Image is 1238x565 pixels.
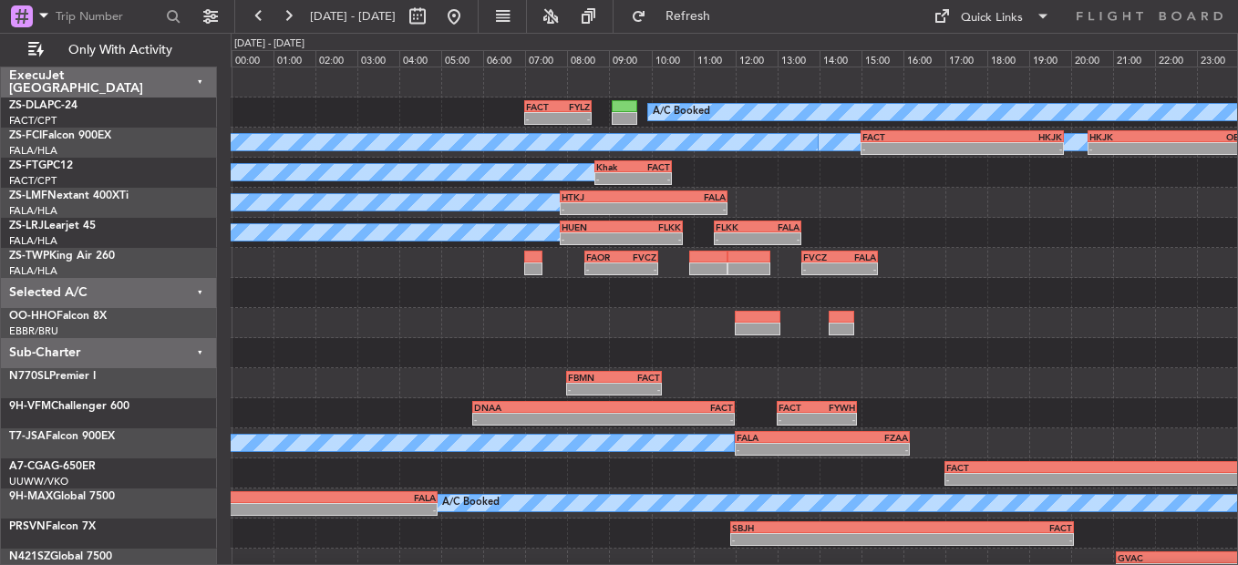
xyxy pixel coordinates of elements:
div: - [962,143,1062,154]
div: - [737,444,822,455]
div: 04:00 [399,50,441,67]
a: FALA/HLA [9,144,57,158]
div: 09:00 [609,50,651,67]
span: Only With Activity [47,44,192,56]
div: FVCZ [621,252,656,262]
div: FZAA [822,432,908,443]
div: FACT [902,522,1071,533]
a: EBBR/BRU [9,324,58,338]
div: 19:00 [1029,50,1071,67]
span: N421SZ [9,551,50,562]
a: N421SZGlobal 7500 [9,551,112,562]
a: ZS-DLAPC-24 [9,100,77,111]
a: FALA/HLA [9,234,57,248]
span: ZS-FCI [9,130,42,141]
div: 12:00 [736,50,778,67]
div: 07:00 [525,50,567,67]
div: FALA [758,221,800,232]
button: Refresh [623,2,732,31]
div: - [822,444,908,455]
a: FACT/CPT [9,174,57,188]
div: - [614,384,659,395]
div: 10:00 [652,50,694,67]
div: - [634,173,670,184]
div: - [1089,143,1170,154]
div: 01:00 [273,50,315,67]
div: FACT [862,131,963,142]
div: - [558,113,590,124]
div: FYLZ [558,101,590,112]
div: FALA [236,492,436,503]
a: ZS-LMFNextant 400XTi [9,190,129,201]
div: 15:00 [861,50,903,67]
a: FALA/HLA [9,204,57,218]
span: ZS-LMF [9,190,47,201]
div: - [604,414,733,425]
div: - [621,233,680,244]
div: - [779,414,817,425]
div: HTKJ [562,191,644,202]
div: FBMN [568,372,614,383]
div: GVAC [1118,552,1200,563]
span: Refresh [650,10,727,23]
div: - [562,233,621,244]
span: A7-CGA [9,461,51,472]
div: - [236,504,436,515]
div: - [862,143,963,154]
a: T7-JSAFalcon 900EX [9,431,115,442]
span: 9H-VFM [9,401,51,412]
span: 9H-MAX [9,491,53,502]
div: FACT [526,101,558,112]
div: HKJK [1089,131,1170,142]
div: 05:00 [441,50,483,67]
a: OO-HHOFalcon 8X [9,311,107,322]
div: FYWH [817,402,855,413]
a: N770SLPremier I [9,371,96,382]
button: Only With Activity [20,36,198,65]
span: N770SL [9,371,49,382]
input: Trip Number [56,3,160,30]
div: - [840,263,876,274]
div: HKJK [962,131,1062,142]
div: 21:00 [1113,50,1155,67]
div: - [596,173,633,184]
div: FALA [737,432,822,443]
div: - [716,233,758,244]
a: ZS-TWPKing Air 260 [9,251,115,262]
div: - [621,263,656,274]
span: OO-HHO [9,311,57,322]
div: A/C Booked [442,489,500,517]
div: - [586,263,622,274]
span: ZS-LRJ [9,221,44,231]
a: ZS-FCIFalcon 900EX [9,130,111,141]
div: HUEN [562,221,621,232]
div: FALA [644,191,726,202]
div: FACT [634,161,670,172]
div: Quick Links [961,9,1023,27]
div: DNAA [474,402,604,413]
div: - [803,263,840,274]
div: [DATE] - [DATE] [234,36,304,52]
div: A/C Booked [653,98,710,126]
div: FACT [604,402,733,413]
div: 22:00 [1155,50,1197,67]
div: 16:00 [903,50,945,67]
a: ZS-LRJLearjet 45 [9,221,96,231]
div: - [644,203,726,214]
div: 18:00 [987,50,1029,67]
a: 9H-MAXGlobal 7500 [9,491,115,502]
div: FACT [779,402,817,413]
div: - [732,534,902,545]
div: - [758,233,800,244]
div: FLKK [621,221,680,232]
div: 14:00 [820,50,861,67]
div: 11:00 [694,50,736,67]
a: FALA/HLA [9,264,57,278]
div: - [902,534,1071,545]
div: - [817,414,855,425]
a: A7-CGAG-650ER [9,461,96,472]
div: 02:00 [315,50,357,67]
a: FACT/CPT [9,114,57,128]
div: 06:00 [483,50,525,67]
div: - [562,203,644,214]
